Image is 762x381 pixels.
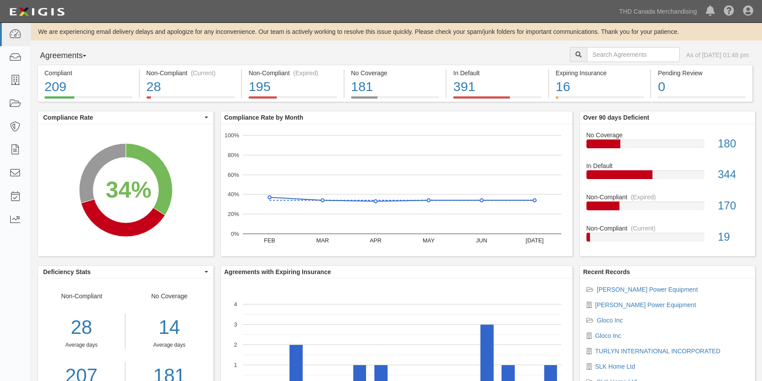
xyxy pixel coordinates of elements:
text: 4 [234,301,237,308]
div: Non-Compliant [580,224,755,233]
img: logo-5460c22ac91f19d4615b14bd174203de0afe785f0fc80cf4dbbc73dc1793850b.png [7,4,67,20]
text: APR [370,237,381,244]
div: 195 [249,77,337,96]
a: In Default391 [447,96,548,103]
text: 80% [227,152,239,158]
text: [DATE] [525,237,543,244]
div: Pending Review [658,69,746,77]
div: In Default [453,69,542,77]
text: MAR [316,237,329,244]
text: 40% [227,191,239,198]
a: Non-Compliant(Current)28 [140,96,242,103]
text: 1 [234,362,237,368]
text: 100% [224,132,239,139]
div: 181 [351,77,440,96]
div: Average days [38,341,125,349]
span: Compliance Rate [43,113,202,122]
a: SLK Home Ltd [595,363,635,370]
text: FEB [264,237,275,244]
div: No Coverage [351,69,440,77]
a: Gloco Inc [595,332,621,339]
input: Search Agreements [587,47,680,62]
div: (Current) [191,69,216,77]
div: In Default [580,161,755,170]
a: [PERSON_NAME] Power Equipment [595,301,696,308]
text: 20% [227,211,239,217]
a: Non-Compliant(Expired)170 [586,193,749,224]
div: 344 [711,167,755,183]
div: 0 [658,77,746,96]
a: Pending Review0 [651,96,753,103]
span: Deficiency Stats [43,267,202,276]
div: Non-Compliant (Expired) [249,69,337,77]
text: 2 [234,341,237,348]
b: Compliance Rate by Month [224,114,304,121]
div: 180 [711,136,755,152]
a: Non-Compliant(Current)19 [586,224,749,249]
svg: A chart. [221,124,572,256]
div: Non-Compliant [580,193,755,201]
button: Agreements [37,47,103,65]
div: 19 [711,229,755,245]
text: 3 [234,321,237,328]
div: As of [DATE] 01:48 pm [686,51,749,59]
div: Average days [132,341,206,349]
div: 28 [147,77,235,96]
div: 28 [38,314,125,341]
i: Help Center - Complianz [724,6,734,17]
a: THD Canada Merchandising [615,3,701,20]
a: Expiring Insurance16 [549,96,651,103]
a: Gloco Inc [597,317,623,324]
div: 170 [711,198,755,214]
svg: A chart. [38,124,213,256]
div: Non-Compliant (Current) [147,69,235,77]
div: 34% [106,173,151,206]
div: No Coverage [580,131,755,139]
button: Deficiency Stats [38,266,213,278]
div: (Expired) [631,193,656,201]
div: (Current) [631,224,656,233]
button: Compliance Rate [38,111,213,124]
b: Recent Records [583,268,630,275]
b: Over 90 days Deficient [583,114,649,121]
div: Expiring Insurance [556,69,644,77]
div: (Expired) [293,69,319,77]
a: TURLYN INTERNATIONAL INCORPORATED [595,348,721,355]
a: Non-Compliant(Expired)195 [242,96,344,103]
b: Agreements with Expiring Insurance [224,268,331,275]
a: In Default344 [586,161,749,193]
a: No Coverage181 [344,96,446,103]
div: Compliant [44,69,132,77]
div: 391 [453,77,542,96]
text: 0% [231,231,239,237]
text: 60% [227,171,239,178]
text: MAY [422,237,435,244]
text: JUN [476,237,487,244]
div: 16 [556,77,644,96]
div: 209 [44,77,132,96]
div: We are experiencing email delivery delays and apologize for any inconvenience. Our team is active... [31,27,762,36]
a: No Coverage180 [586,131,749,162]
a: [PERSON_NAME] Power Equipment [597,286,698,293]
a: Compliant209 [37,96,139,103]
div: 14 [132,314,206,341]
